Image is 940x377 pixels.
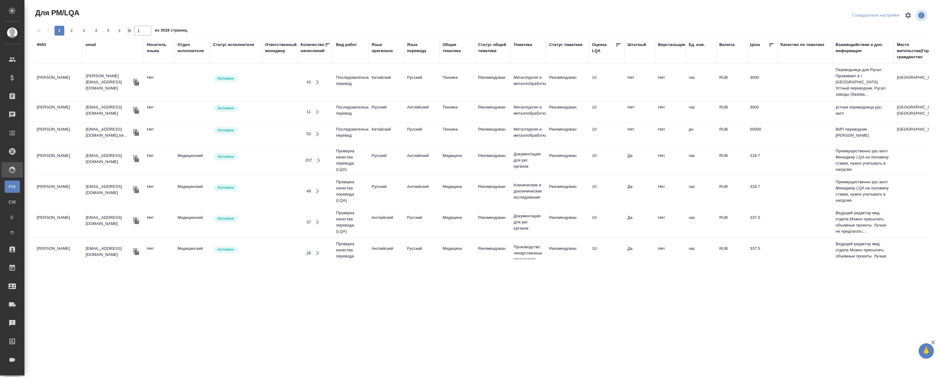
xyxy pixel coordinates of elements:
p: Активен [217,154,234,160]
td: Производство лекарственных препаратов [511,241,546,265]
p: Активен [217,105,234,111]
td: Рекомендован [475,123,511,145]
td: Да [624,242,655,264]
a: П [5,227,20,239]
div: Статус исполнителя [213,42,254,48]
span: Настроить таблицу [901,8,916,23]
td: Нет [144,150,174,171]
td: Нет [624,123,655,145]
td: Последовательный перевод [333,123,369,145]
span: 3 [79,28,89,34]
td: Нет [655,123,686,145]
button: Открыть работы [311,247,324,260]
button: 5 [103,26,113,36]
p: Активен [217,75,234,82]
td: RUB [716,242,747,264]
td: час [686,150,716,171]
td: Нет [144,211,174,233]
td: Проверка качества перевода (LQA) [333,207,369,238]
p: устная переводчица рус-англ [836,104,891,116]
td: Рекомендован [475,211,511,233]
td: час [686,101,716,123]
td: Английский [404,181,440,202]
td: Нет [655,211,686,233]
div: Язык перевода [407,42,436,54]
td: Проверка качества перевода (LQA) [333,176,369,207]
td: Рекомендован [475,181,511,202]
div: 11 [306,109,311,115]
div: Ед. изм. [689,42,705,48]
td: Документация для рег. органов [511,210,546,234]
td: Медицинский [174,181,210,202]
span: из 3028 страниц [155,27,187,36]
td: Да [624,211,655,233]
td: Металлургия и металлобработка [511,101,546,123]
p: [EMAIL_ADDRESS][DOMAIN_NAME],he... [86,126,132,139]
div: Рядовой исполнитель: назначай с учетом рейтинга [213,74,259,83]
td: Рекомендован [546,211,589,233]
div: перевод идеальный/почти идеальный. Ни редактор, ни корректор не нужен [592,215,621,221]
td: Проверка качества перевода (LQA) [333,238,369,268]
td: [PERSON_NAME] [34,181,83,202]
td: Да [624,150,655,171]
div: Отдел исполнителя [178,42,207,54]
td: час [686,242,716,264]
button: Скопировать [132,185,141,194]
button: Скопировать [132,128,141,137]
td: 318.7 [747,150,777,171]
td: Нет [144,101,174,123]
td: Русский [404,71,440,93]
button: 2 [67,26,77,36]
span: 5 [103,28,113,34]
td: Нет [144,181,174,202]
td: Нет [655,242,686,264]
div: email [86,42,96,48]
div: Количество начислений [301,42,324,54]
td: Медицина [440,211,475,233]
div: перевод идеальный/почти идеальный. Ни редактор, ни корректор не нужен [592,184,621,190]
button: Скопировать [132,106,141,115]
td: Русский [404,211,440,233]
a: С [5,211,20,223]
td: 318.7 [747,181,777,202]
td: Рекомендован [475,101,511,123]
td: 3000 [747,101,777,123]
span: П [8,230,17,236]
td: Последовательный перевод [333,71,369,93]
td: Медицина [440,242,475,264]
td: [PERSON_NAME] [34,211,83,233]
td: Нет [655,101,686,123]
td: Медицина [440,150,475,171]
a: CM [5,196,20,208]
p: Преимущественно рус-англ Менеджер LQA на половину ставки, нужно учитывать в нагрузке [836,148,891,173]
button: 🙏 [919,343,934,359]
td: 337.5 [747,211,777,233]
span: CM [8,199,17,205]
td: [PERSON_NAME] [34,71,83,93]
td: час [686,211,716,233]
td: RUB [716,123,747,145]
td: Нет [655,71,686,93]
td: RUB [716,71,747,93]
div: Общая тематика [443,42,472,54]
td: [PERSON_NAME] [34,242,83,264]
div: Рядовой исполнитель: назначай с учетом рейтинга [213,104,259,112]
p: Активен [217,246,234,253]
td: Техника [440,71,475,93]
td: Последовательный перевод [333,101,369,123]
span: С [8,214,17,220]
p: [EMAIL_ADDRESS][DOMAIN_NAME] [86,153,132,165]
div: Вид работ [336,42,357,48]
span: 2 [67,28,77,34]
div: перевод идеальный/почти идеальный. Ни редактор, ни корректор не нужен [592,153,621,159]
td: Английский [404,150,440,171]
td: RUB [716,181,747,202]
button: Скопировать [132,247,141,256]
p: Переводчица для Русал Проживает в г. [GEOGRAPHIC_DATA]. Устный переводчик. Русал заводы (базова... [836,67,891,97]
td: Техника [440,101,475,123]
td: RUB [716,211,747,233]
td: Рекомендован [546,71,589,93]
div: перевод идеальный/почти идеальный. Ни редактор, ни корректор не нужен [592,126,621,132]
td: Рекомендован [475,150,511,171]
div: Взаимодействие и доп. информация [836,42,891,54]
